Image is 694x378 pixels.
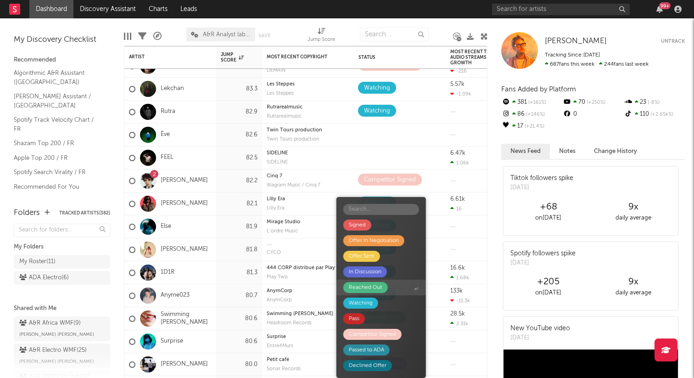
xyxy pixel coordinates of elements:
span: +146 % [525,112,545,117]
div: Signed [349,220,366,231]
div: +68 [506,202,591,213]
div: My Folders [14,242,110,253]
div: copyright: Cinq 7 [267,174,349,179]
span: Fans Added by Platform [501,86,576,93]
a: FEEL [161,154,173,162]
button: Untrack [661,37,685,46]
div: [DATE] [510,183,573,192]
input: Search for artists [492,4,630,15]
div: daily average [591,213,676,224]
div: ADA Electro ( 6 ) [19,272,69,283]
div: Twin Tours production [267,137,349,142]
a: Shazam Top 200 / FR [14,138,101,148]
button: Notes [550,144,585,159]
span: +2.65k % [649,112,673,117]
div: copyright: Petit café [267,357,349,362]
a: Surprise [161,338,183,345]
span: 687 fans this week [545,62,594,67]
input: Search... [360,28,429,41]
div: 381 [501,96,562,108]
div: label: L’ordre Music [267,229,349,234]
div: Mirage Studio [267,220,349,225]
div: daily average [591,288,676,299]
div: [DATE] [510,333,570,343]
div: Surprise [267,334,349,339]
div: 81.9 [221,221,257,232]
span: [PERSON_NAME] [545,37,607,45]
div: label: Wagram Music / Cinq 7 [267,183,349,188]
div: Competitor Signed [364,175,416,186]
div: [DATE] [510,259,576,268]
div: copyright: SIDELINE [267,151,349,156]
div: 9 x [591,276,676,288]
div: copyright: Rutrarealmusic [267,105,349,110]
a: Else [161,223,171,231]
div: 1.06k [450,160,469,166]
div: copyright: Mirage Studio [267,220,349,225]
a: Apple Top 200 / FR [14,153,101,163]
div: label: Rutrarealmusic [267,114,349,119]
div: Rutrarealmusic [267,105,349,110]
div: label: Headroom Records [267,321,349,326]
a: Lekchan [161,85,184,93]
div: Shared with Me [14,303,110,314]
div: 99 + [659,2,671,9]
span: +21.4 % [523,124,544,129]
input: Search for folders... [14,224,110,237]
div: New YouTube video [510,324,570,333]
a: [PERSON_NAME] [161,177,208,185]
a: [PERSON_NAME] [545,37,607,46]
div: 16.6k [450,265,465,271]
div: label: Les Steppes [267,91,349,96]
div: 83.3 [221,84,257,95]
div: 80.7 [221,290,257,301]
div: 16 [450,206,462,212]
div: CYCO [267,250,349,255]
a: A&R Electro WMF(25)[PERSON_NAME] [PERSON_NAME] [14,344,110,368]
div: Sonar Records [267,367,349,372]
div: 82.5 [221,152,257,164]
div: 28.5k [450,311,465,317]
div: Jump Score [308,23,335,50]
div: 81.8 [221,244,257,255]
div: Play Two [267,275,349,280]
div: Artist [129,54,198,60]
div: 82.9 [221,107,257,118]
a: Spotify Track Velocity Chart / FR [14,115,101,134]
div: Twin Tours production [267,128,349,133]
button: Change History [585,144,646,159]
a: [PERSON_NAME] [161,200,208,208]
span: 244 fans last week [545,62,649,67]
div: Offer Sent [349,251,375,262]
div: Watching [364,106,390,117]
div: Status [358,55,418,60]
div: 81.3 [221,267,257,278]
div: Tiktok followers spike [510,174,573,183]
button: Tracked Artists(382) [59,211,110,215]
div: Spotify followers spike [510,249,576,259]
div: 82.2 [221,175,257,186]
div: Filters [138,23,146,50]
a: Rutra [161,108,175,116]
div: Jump Score [308,34,335,45]
div: label: Play Two [267,275,349,280]
div: -1.09k [450,91,471,97]
div: Most Recent Copyright [267,54,336,60]
a: [PERSON_NAME] [161,246,208,254]
div: 82.6 [221,130,257,141]
div: A&R Pipeline [153,23,162,50]
div: Wagram Music / Cinq 7 [267,183,349,188]
button: Save [258,33,270,38]
div: 6.61k [450,196,465,202]
div: L’ordre Music [267,229,349,234]
div: 444 CORP distribué par Play Two [267,265,349,271]
div: Petit café [267,357,349,362]
div: 0 [562,108,623,120]
div: Headroom Records [267,321,349,326]
div: 17 [501,120,562,132]
a: ADA Electro(6) [14,271,110,285]
div: label: Lilly Era [267,206,349,211]
div: 110 [624,108,685,120]
div: My Discovery Checklist [14,34,110,45]
a: Swimming [PERSON_NAME] [161,311,212,327]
